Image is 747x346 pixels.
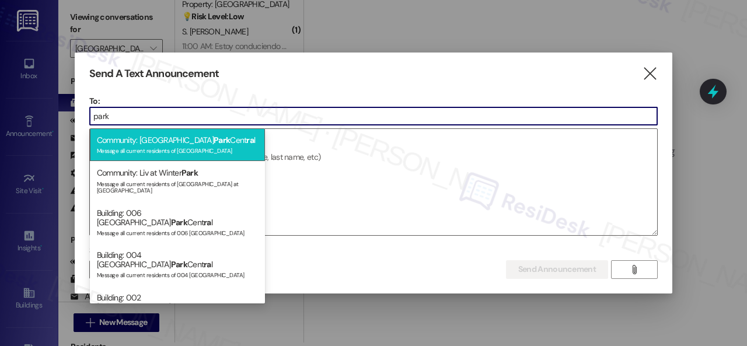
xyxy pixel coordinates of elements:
div: Message all current residents of [GEOGRAPHIC_DATA] [97,145,258,155]
div: Building: 002 [GEOGRAPHIC_DATA] Cent l [90,286,265,328]
i:  [630,265,638,274]
span: Park [171,259,187,270]
button: Send Announcement [506,260,608,279]
input: Type to select the units, buildings, or communities you want to message. (e.g. 'Unit 1A', 'Buildi... [90,107,657,125]
p: To: [89,95,658,107]
span: ra [246,135,254,145]
div: Community: [GEOGRAPHIC_DATA] Cent l [90,128,265,162]
div: Community: Liv at Winter [90,161,265,201]
span: ra [204,217,211,228]
div: Building: 004 [GEOGRAPHIC_DATA] Cent l [90,243,265,286]
span: ra [204,259,211,270]
span: Park [171,302,187,312]
span: Send Announcement [518,263,596,275]
div: Message all current residents of [GEOGRAPHIC_DATA] at [GEOGRAPHIC_DATA] [97,178,258,194]
span: ra [204,302,211,312]
div: Message all current residents of 004 [GEOGRAPHIC_DATA] [97,269,258,279]
h3: Send A Text Announcement [89,67,219,81]
div: Building: 006 [GEOGRAPHIC_DATA] Cent l [90,201,265,244]
i:  [642,68,658,80]
span: Park [171,217,187,228]
span: Park [181,167,198,178]
div: Message all current residents of 006 [GEOGRAPHIC_DATA] [97,227,258,237]
span: Park [214,135,230,145]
